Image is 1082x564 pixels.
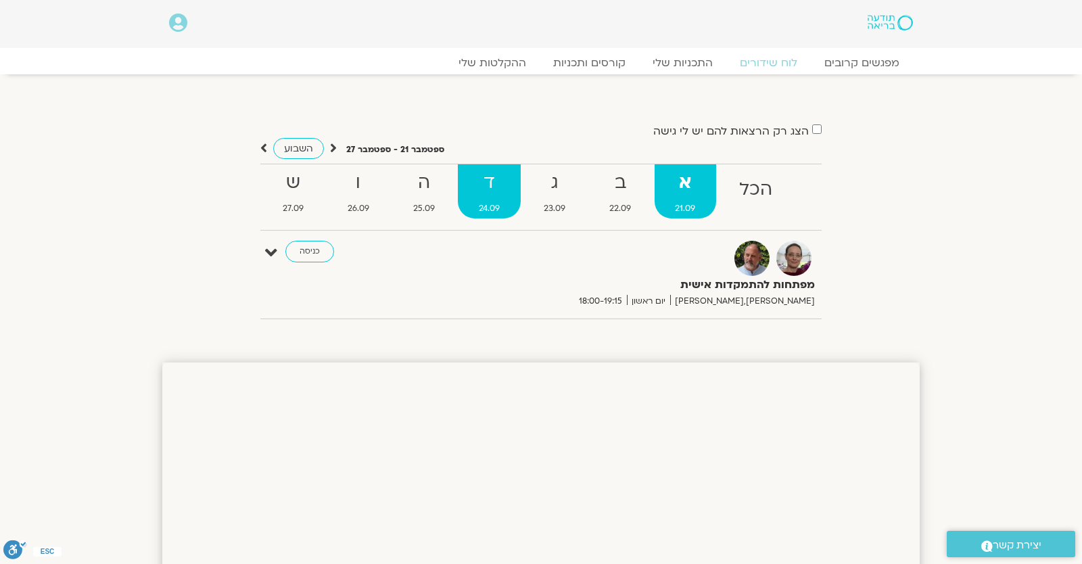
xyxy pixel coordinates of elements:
span: 21.09 [655,202,716,216]
a: כניסה [285,241,334,262]
a: יצירת קשר [947,531,1075,557]
a: ההקלטות שלי [445,56,540,70]
a: ג23.09 [523,164,586,218]
strong: א [655,168,716,198]
span: 26.09 [327,202,390,216]
p: ספטמבר 21 - ספטמבר 27 [346,143,444,157]
strong: מפתחות להתמקדות אישית [484,276,815,294]
strong: ד [458,168,520,198]
nav: Menu [169,56,913,70]
span: השבוע [284,142,313,155]
a: התכניות שלי [639,56,726,70]
a: מפגשים קרובים [811,56,913,70]
strong: ג [523,168,586,198]
strong: הכל [719,174,793,205]
span: 22.09 [589,202,652,216]
span: 27.09 [262,202,324,216]
strong: ה [392,168,455,198]
span: 23.09 [523,202,586,216]
span: [PERSON_NAME],[PERSON_NAME] [670,294,815,308]
span: 25.09 [392,202,455,216]
span: 24.09 [458,202,520,216]
a: ו26.09 [327,164,390,218]
strong: ו [327,168,390,198]
a: ד24.09 [458,164,520,218]
span: 18:00-19:15 [574,294,627,308]
a: השבוע [273,138,324,159]
label: הצג רק הרצאות להם יש לי גישה [653,125,809,137]
a: קורסים ותכניות [540,56,639,70]
strong: ש [262,168,324,198]
strong: ב [589,168,652,198]
a: ב22.09 [589,164,652,218]
span: יום ראשון [627,294,670,308]
span: יצירת קשר [993,536,1041,555]
a: הכל [719,164,793,218]
a: לוח שידורים [726,56,811,70]
a: ש27.09 [262,164,324,218]
a: ה25.09 [392,164,455,218]
a: א21.09 [655,164,716,218]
